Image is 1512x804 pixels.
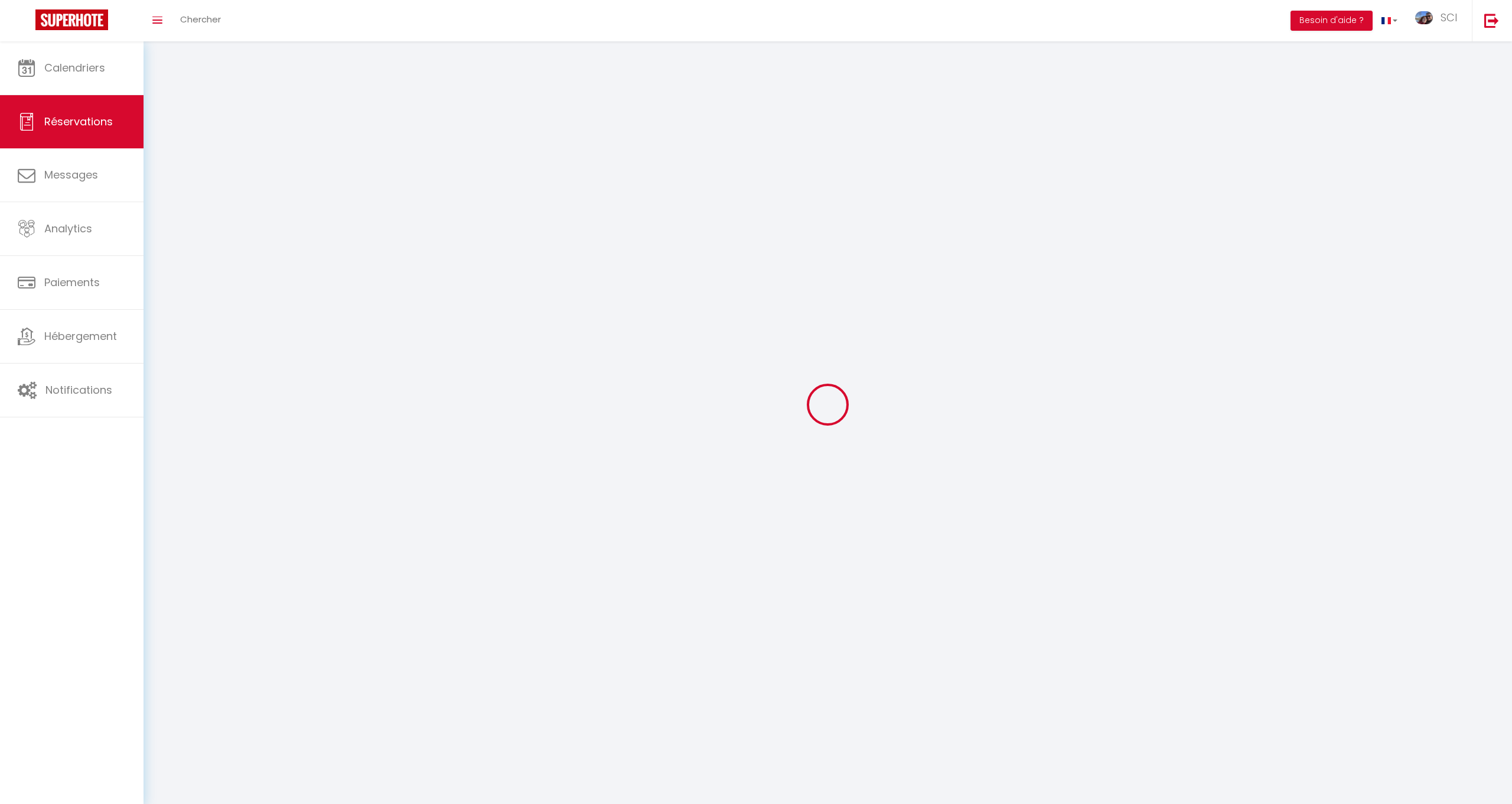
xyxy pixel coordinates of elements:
[44,329,117,343] span: Hébergement
[1441,10,1457,25] span: SCI
[180,13,221,25] span: Chercher
[35,9,108,30] img: Super Booking
[44,221,92,236] span: Analytics
[44,275,100,290] span: Paiements
[1484,13,1499,28] img: logout
[1415,11,1433,25] img: ...
[45,382,112,397] span: Notifications
[44,167,98,182] span: Messages
[1291,11,1373,31] button: Besoin d'aide ?
[44,114,113,129] span: Réservations
[44,60,105,75] span: Calendriers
